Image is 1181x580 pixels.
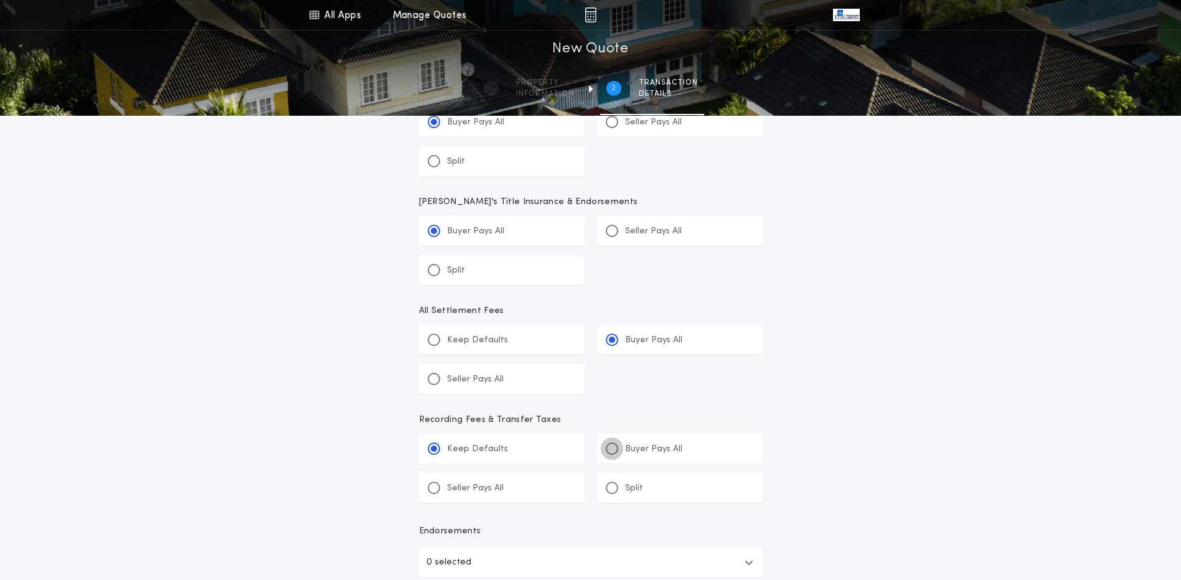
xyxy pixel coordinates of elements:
p: Split [625,482,643,495]
span: Transaction [639,78,698,88]
p: All Settlement Fees [419,305,763,317]
p: Keep Defaults [447,334,508,347]
p: Buyer Pays All [625,334,682,347]
span: information [516,89,574,99]
p: Recording Fees & Transfer Taxes [419,414,763,426]
h2: 2 [611,83,616,93]
span: details [639,89,698,99]
p: Buyer Pays All [447,116,504,129]
p: 0 selected [426,555,471,570]
p: [PERSON_NAME]'s Title Insurance & Endorsements [419,196,763,208]
img: vs-icon [833,9,859,21]
p: Seller Pays All [625,225,682,238]
p: Seller Pays All [447,373,504,386]
p: Seller Pays All [625,116,682,129]
button: 0 selected [419,548,763,578]
p: Keep Defaults [447,443,508,456]
p: Buyer Pays All [447,225,504,238]
p: Buyer Pays All [625,443,682,456]
p: Split [447,156,465,168]
span: Property [516,78,574,88]
p: Endorsements [419,525,763,538]
p: Split [447,264,465,277]
h1: New Quote [552,39,628,59]
p: Seller Pays All [447,482,504,495]
img: img [585,7,596,22]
